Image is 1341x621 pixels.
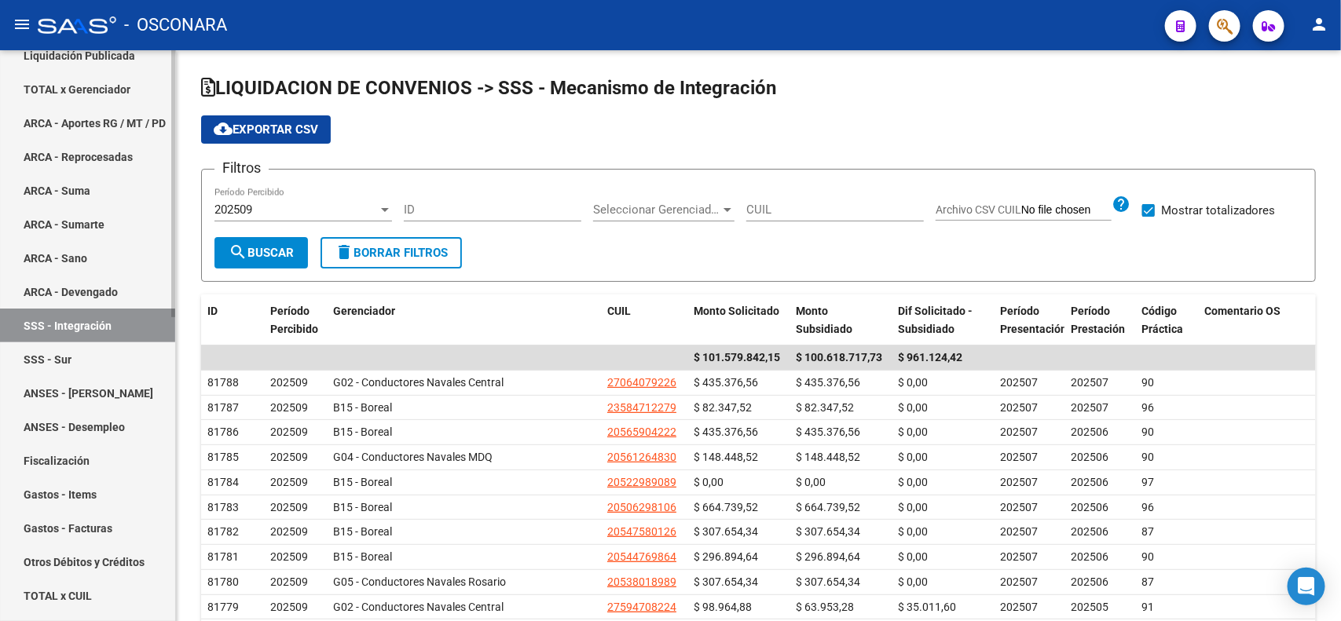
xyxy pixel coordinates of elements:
[1071,575,1108,588] span: 202506
[1141,501,1154,513] span: 96
[694,501,758,513] span: $ 664.739,52
[936,203,1021,216] span: Archivo CSV CUIL
[270,601,308,613] span: 202509
[1141,550,1154,563] span: 90
[1071,525,1108,538] span: 202506
[1288,568,1325,605] div: Open Intercom Messenger
[1000,376,1038,389] span: 202507
[694,376,758,389] span: $ 435.376,56
[1141,426,1154,438] span: 90
[607,525,676,538] span: 20547580126
[898,476,928,488] span: $ 0,00
[593,203,720,217] span: Seleccionar Gerenciador
[607,476,676,488] span: 20522989089
[207,426,239,438] span: 81786
[694,351,780,363] span: $ 101.579.842,15
[898,575,928,588] span: $ 0,00
[694,476,724,488] span: $ 0,00
[1000,525,1038,538] span: 202507
[1141,376,1154,389] span: 90
[1141,401,1154,414] span: 96
[1000,305,1067,335] span: Período Presentación
[694,401,752,414] span: $ 82.347,52
[796,550,860,563] span: $ 296.894,64
[607,501,676,513] span: 20506298106
[1071,550,1108,563] span: 202506
[207,601,239,613] span: 81779
[898,426,928,438] span: $ 0,00
[264,294,327,363] datatable-header-cell: Período Percibido
[201,294,264,363] datatable-header-cell: ID
[687,294,790,363] datatable-header-cell: Monto Solicitado
[607,550,676,563] span: 20544769864
[333,426,392,438] span: B15 - Boreal
[207,575,239,588] span: 81780
[1021,203,1112,217] input: Archivo CSV CUIL
[1141,601,1154,613] span: 91
[214,237,308,268] button: Buscar
[898,376,928,389] span: $ 0,00
[694,601,752,613] span: $ 98.964,88
[694,451,758,463] span: $ 148.448,52
[1000,401,1038,414] span: 202507
[796,525,860,538] span: $ 307.654,34
[1310,15,1328,34] mat-icon: person
[601,294,687,363] datatable-header-cell: CUIL
[898,550,928,563] span: $ 0,00
[994,294,1064,363] datatable-header-cell: Período Presentación
[607,426,676,438] span: 20565904222
[13,15,31,34] mat-icon: menu
[214,203,252,217] span: 202509
[892,294,994,363] datatable-header-cell: Dif Solicitado - Subsidiado
[333,525,392,538] span: B15 - Boreal
[333,401,392,414] span: B15 - Boreal
[333,305,395,317] span: Gerenciador
[607,451,676,463] span: 20561264830
[207,476,239,488] span: 81784
[229,246,294,260] span: Buscar
[214,122,318,137] span: Exportar CSV
[333,451,493,463] span: G04 - Conductores Navales MDQ
[607,575,676,588] span: 20538018989
[1198,294,1316,363] datatable-header-cell: Comentario OS
[214,119,233,138] mat-icon: cloud_download
[201,115,331,144] button: Exportar CSV
[270,376,308,389] span: 202509
[607,376,676,389] span: 27064079226
[1141,476,1154,488] span: 97
[207,305,218,317] span: ID
[796,575,860,588] span: $ 307.654,34
[270,476,308,488] span: 202509
[270,575,308,588] span: 202509
[796,401,854,414] span: $ 82.347,52
[207,550,239,563] span: 81781
[1135,294,1198,363] datatable-header-cell: Código Práctica
[898,401,928,414] span: $ 0,00
[898,451,928,463] span: $ 0,00
[270,501,308,513] span: 202509
[796,501,860,513] span: $ 664.739,52
[1141,575,1154,588] span: 87
[796,351,882,363] span: $ 100.618.717,73
[790,294,892,363] datatable-header-cell: Monto Subsidiado
[694,525,758,538] span: $ 307.654,34
[796,305,852,335] span: Monto Subsidiado
[607,601,676,613] span: 27594708224
[270,401,308,414] span: 202509
[796,376,860,389] span: $ 435.376,56
[607,401,676,414] span: 23584712279
[335,246,448,260] span: Borrar Filtros
[207,401,239,414] span: 81787
[1141,525,1154,538] span: 87
[1071,426,1108,438] span: 202506
[214,157,269,179] h3: Filtros
[270,305,318,335] span: Período Percibido
[898,525,928,538] span: $ 0,00
[270,426,308,438] span: 202509
[335,243,354,261] mat-icon: delete
[694,305,779,317] span: Monto Solicitado
[207,376,239,389] span: 81788
[229,243,247,261] mat-icon: search
[1071,401,1108,414] span: 202507
[1071,601,1108,613] span: 202505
